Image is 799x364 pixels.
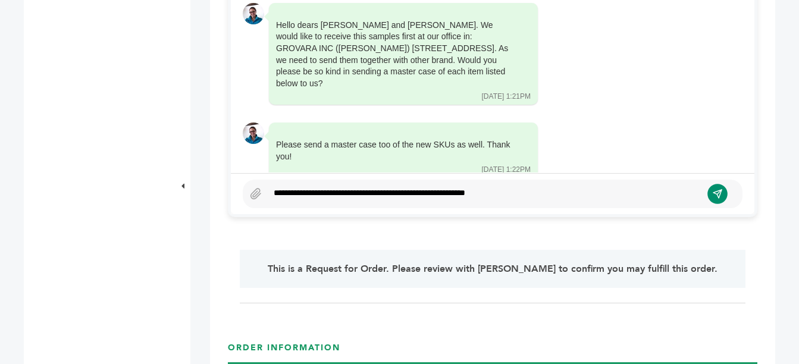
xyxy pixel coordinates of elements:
h3: ORDER INFORMATION [228,342,757,363]
p: This is a Request for Order. Please review with [PERSON_NAME] to confirm you may fulfill this order. [260,262,725,276]
div: Please send a master case too of the new SKUs as well. Thank you! [276,139,514,162]
div: Hello dears [PERSON_NAME] and [PERSON_NAME]. We would like to receive this samples first at our o... [276,20,514,90]
div: [DATE] 1:21PM [482,92,531,102]
div: [DATE] 1:22PM [482,165,531,175]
